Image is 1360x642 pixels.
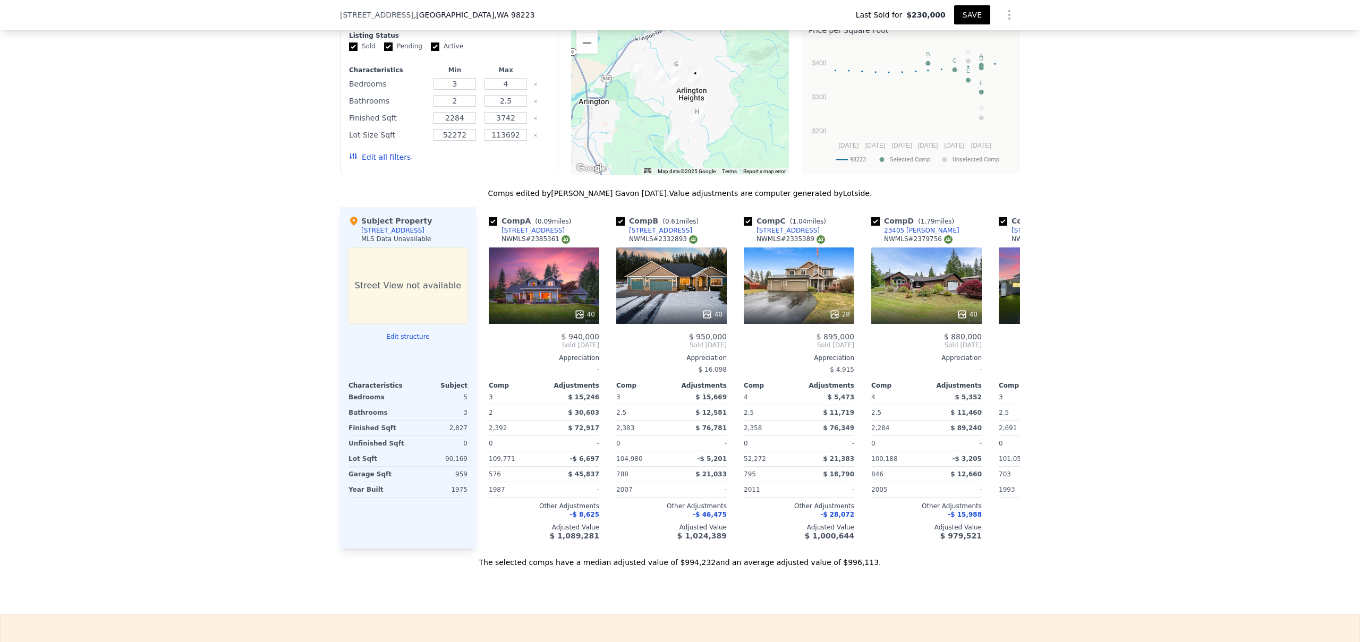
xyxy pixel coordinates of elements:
[658,168,716,174] span: Map data ©2025 Google
[856,10,907,20] span: Last Sold for
[756,235,825,244] div: NWMLS # 2335389
[823,424,854,432] span: $ 76,349
[570,511,599,518] span: -$ 8,625
[489,341,599,349] span: Sold [DATE]
[698,455,727,463] span: -$ 5,201
[340,188,1020,199] div: Comps edited by [PERSON_NAME] Gav on [DATE]. Value adjustments are computer generated by Lotside .
[533,133,538,138] button: Clear
[744,405,797,420] div: 2.5
[744,482,797,497] div: 2011
[489,502,599,510] div: Other Adjustments
[489,216,575,226] div: Comp A
[546,482,599,497] div: -
[489,470,501,478] span: 576
[871,354,982,362] div: Appreciation
[410,482,467,497] div: 1975
[871,216,958,226] div: Comp D
[809,38,1013,170] svg: A chart.
[689,332,727,341] span: $ 950,000
[693,511,727,518] span: -$ 46,475
[562,332,599,341] span: $ 940,000
[950,470,982,478] span: $ 12,660
[695,470,727,478] span: $ 21,033
[349,31,549,40] div: Listing Status
[410,467,467,482] div: 959
[966,48,971,55] text: H
[340,549,1020,568] div: The selected comps have a median adjusted value of $994,232 and an average adjusted value of $996...
[871,226,959,235] a: 23405 [PERSON_NAME]
[971,142,991,149] text: [DATE]
[812,59,827,67] text: $400
[948,511,982,518] span: -$ 15,988
[914,218,958,225] span: ( miles)
[562,235,570,244] img: NWMLS Logo
[349,152,411,162] button: Edit all filters
[892,142,912,149] text: [DATE]
[674,436,727,451] div: -
[812,93,827,101] text: $300
[792,218,806,225] span: 1.04
[349,42,358,51] input: Sold
[568,470,599,478] span: $ 45,837
[348,451,406,466] div: Lot Sqft
[574,161,609,175] a: Open this area in Google Maps (opens a new window)
[568,424,599,432] span: $ 72,917
[384,42,393,51] input: Pending
[944,332,982,341] span: $ 880,000
[1011,235,1080,244] div: NWMLS # 2379555
[489,226,565,235] a: [STREET_ADDRESS]
[616,502,727,510] div: Other Adjustments
[744,470,756,478] span: 795
[670,59,682,77] div: 11715 238th St NE
[999,4,1020,25] button: Show Options
[744,424,762,432] span: 2,358
[568,409,599,416] span: $ 30,603
[410,436,467,451] div: 0
[979,105,984,112] text: G
[756,226,820,235] div: [STREET_ADDRESS]
[945,142,965,149] text: [DATE]
[489,440,493,447] span: 0
[349,76,427,91] div: Bedrooms
[906,10,946,20] span: $230,000
[950,409,982,416] span: $ 11,460
[823,470,854,478] span: $ 18,790
[954,5,990,24] button: SAVE
[999,502,1109,510] div: Other Adjustments
[644,168,651,173] button: Keyboard shortcuts
[384,42,422,51] label: Pending
[823,409,854,416] span: $ 11,719
[489,381,544,390] div: Comp
[410,421,467,435] div: 2,827
[616,470,628,478] span: 788
[348,421,406,435] div: Finished Sqft
[695,393,727,401] span: $ 15,669
[361,226,424,235] div: [STREET_ADDRESS]
[501,235,570,244] div: NWMLS # 2385361
[871,362,982,377] div: -
[665,218,679,225] span: 0.61
[489,393,493,401] span: 3
[966,67,970,74] text: E
[871,482,924,497] div: 2005
[616,405,669,420] div: 2.5
[823,455,854,463] span: $ 21,383
[805,532,854,540] span: $ 1,000,644
[801,482,854,497] div: -
[743,168,786,174] a: Report a map error
[671,381,727,390] div: Adjustments
[871,455,898,463] span: 100,188
[744,354,854,362] div: Appreciation
[871,523,982,532] div: Adjusted Value
[838,142,858,149] text: [DATE]
[801,436,854,451] div: -
[871,502,982,510] div: Other Adjustments
[890,156,930,163] text: Selected Comp
[871,470,883,478] span: 846
[999,470,1011,478] span: 703
[348,467,406,482] div: Garage Sqft
[533,116,538,121] button: Clear
[929,482,982,497] div: -
[629,235,698,244] div: NWMLS # 2332893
